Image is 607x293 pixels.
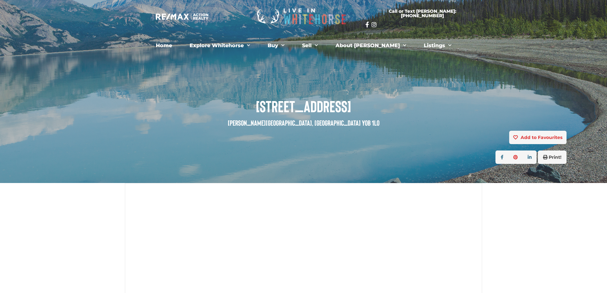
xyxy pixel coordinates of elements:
[365,5,480,22] a: Call or Text [PERSON_NAME]: [PHONE_NUMBER]
[509,131,567,144] button: Add to Favourites
[297,39,323,52] a: Sell
[40,97,567,115] span: [STREET_ADDRESS]
[185,39,255,52] a: Explore Whitehorse
[538,150,567,164] button: Print!
[373,9,472,18] span: Call or Text [PERSON_NAME]: [PHONE_NUMBER]
[521,135,562,140] strong: Add to Favourites
[419,39,456,52] a: Listings
[549,154,561,160] strong: Print!
[151,39,177,52] a: Home
[228,118,379,127] small: [PERSON_NAME][GEOGRAPHIC_DATA], [GEOGRAPHIC_DATA] Y0B 1L0
[128,39,479,52] nav: Menu
[263,39,289,52] a: Buy
[331,39,411,52] a: About [PERSON_NAME]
